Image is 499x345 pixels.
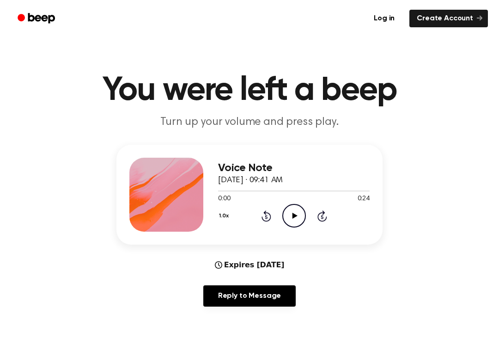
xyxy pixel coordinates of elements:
button: 1.0x [218,208,232,224]
span: 0:24 [358,194,370,204]
a: Beep [11,10,63,28]
a: Reply to Message [203,285,296,307]
a: Create Account [409,10,488,27]
div: Expires [DATE] [215,259,285,271]
p: Turn up your volume and press play. [72,115,427,130]
a: Log in [365,8,404,29]
h3: Voice Note [218,162,370,174]
span: 0:00 [218,194,230,204]
h1: You were left a beep [13,74,486,107]
span: [DATE] · 09:41 AM [218,176,283,185]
